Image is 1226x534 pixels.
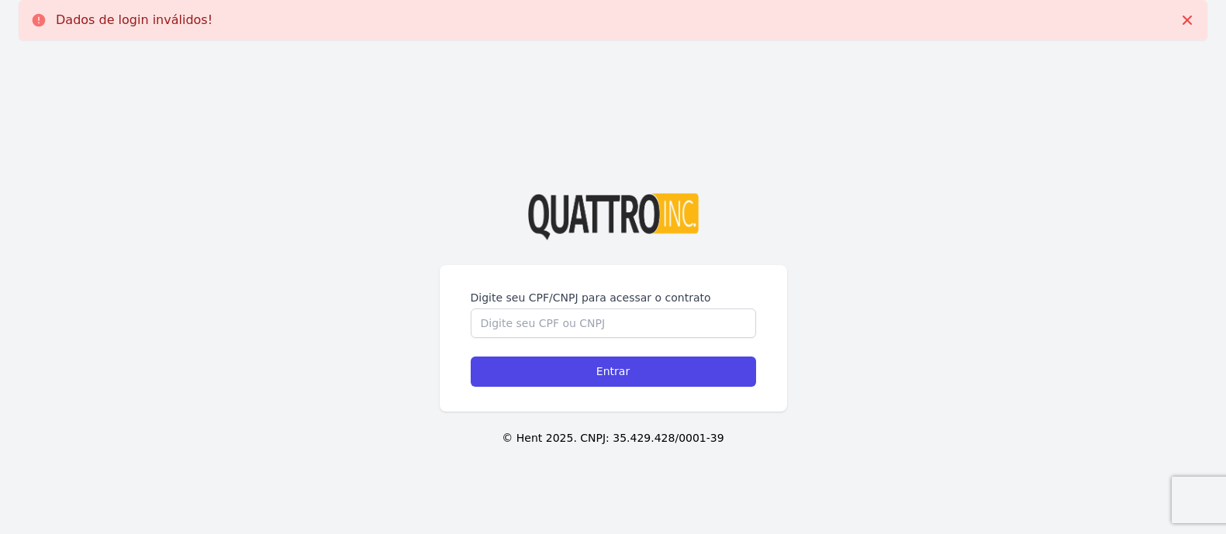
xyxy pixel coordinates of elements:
[471,308,756,338] input: Digite seu CPF ou CNPJ
[471,290,756,305] label: Digite seu CPF/CNPJ para acessar o contrato
[471,357,756,387] input: Entrar
[25,430,1201,446] p: © Hent 2025. CNPJ: 35.429.428/0001-39
[56,12,212,28] p: Dados de login inválidos!
[528,193,699,240] img: Logo%20Quattro%20INC%20Transparente%20(002).png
